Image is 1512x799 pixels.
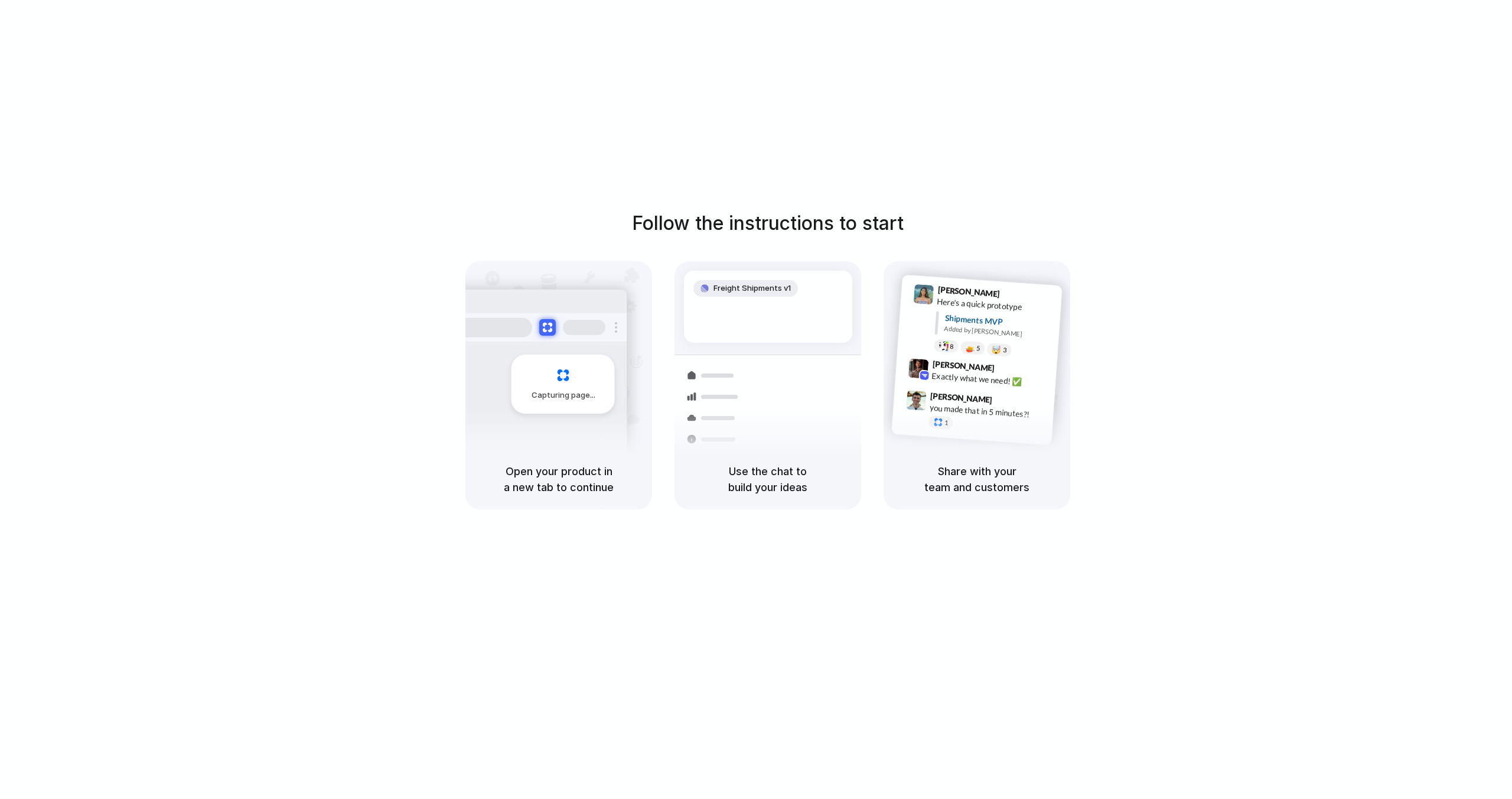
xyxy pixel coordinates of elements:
div: Exactly what we need! ✅ [931,370,1050,390]
span: 9:47 AM [996,395,1020,410]
h5: Share with your team and customers [898,463,1056,495]
span: [PERSON_NAME] [930,389,993,407]
span: 9:41 AM [1003,289,1028,303]
div: you made that in 5 minutes?! [929,402,1047,422]
span: [PERSON_NAME] [937,283,1000,300]
span: 1 [944,420,949,426]
span: 5 [976,345,980,352]
h1: Follow the instructions to start [632,209,904,238]
div: Here's a quick prototype [937,295,1055,316]
h5: Use the chat to build your ideas [689,463,847,495]
span: Freight Shipments v1 [713,282,791,294]
span: [PERSON_NAME] [932,358,995,375]
span: Capturing page [532,389,597,401]
span: 8 [950,343,954,350]
div: Added by [PERSON_NAME] [944,324,1052,341]
div: Shipments MVP [944,312,1054,332]
span: 3 [1003,347,1007,353]
h5: Open your product in a new tab to continue [480,463,638,495]
span: 9:42 AM [998,363,1022,378]
div: 🤯 [992,346,1002,355]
